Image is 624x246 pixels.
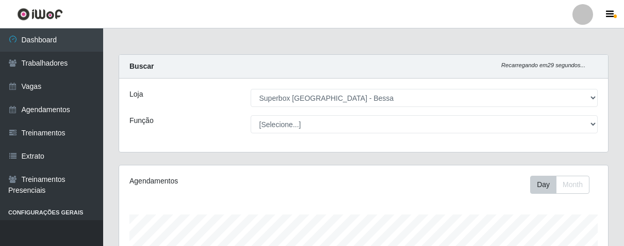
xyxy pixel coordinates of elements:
img: CoreUI Logo [17,8,63,21]
div: First group [530,176,589,194]
div: Agendamentos [129,176,316,187]
strong: Buscar [129,62,154,70]
button: Month [556,176,589,194]
label: Loja [129,89,143,100]
i: Recarregando em 29 segundos... [501,62,585,68]
div: Toolbar with button groups [530,176,598,194]
label: Função [129,115,154,126]
button: Day [530,176,556,194]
